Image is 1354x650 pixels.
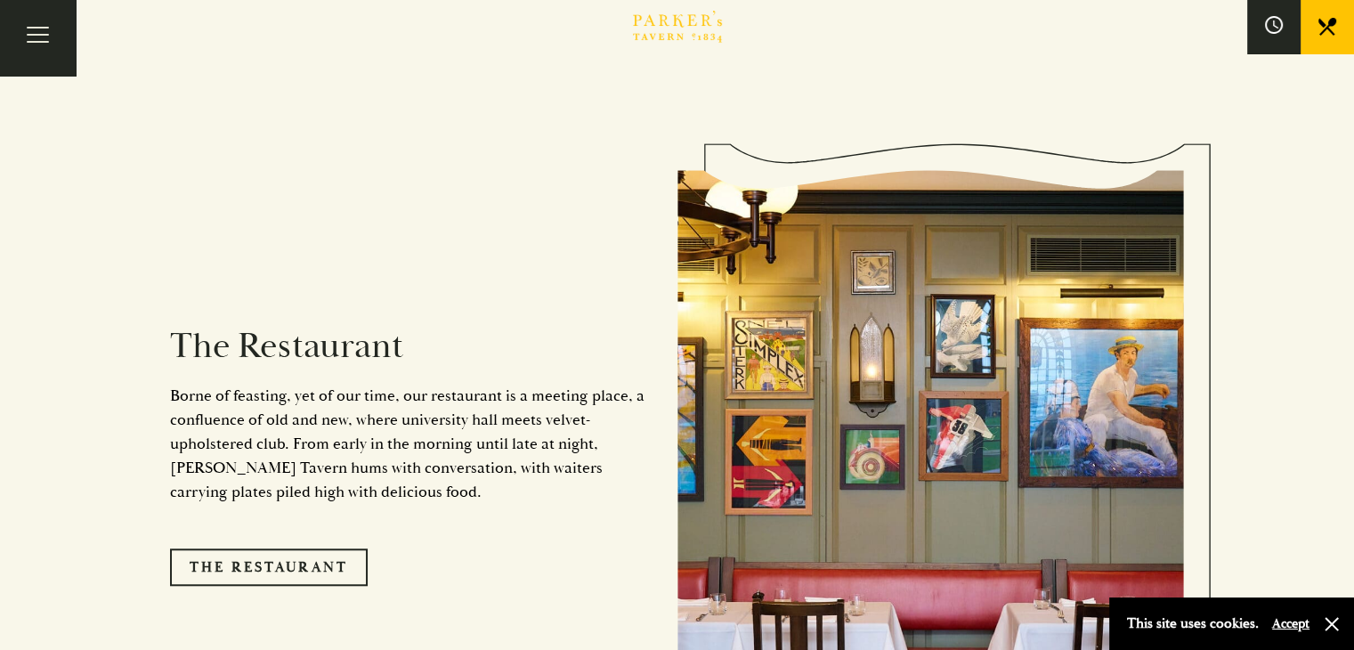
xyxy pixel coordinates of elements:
a: The Restaurant [170,548,368,586]
button: Close and accept [1323,615,1341,633]
p: Borne of feasting, yet of our time, our restaurant is a meeting place, a confluence of old and ne... [170,384,651,504]
h2: The Restaurant [170,325,651,368]
button: Accept [1272,615,1309,632]
p: This site uses cookies. [1127,611,1259,637]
